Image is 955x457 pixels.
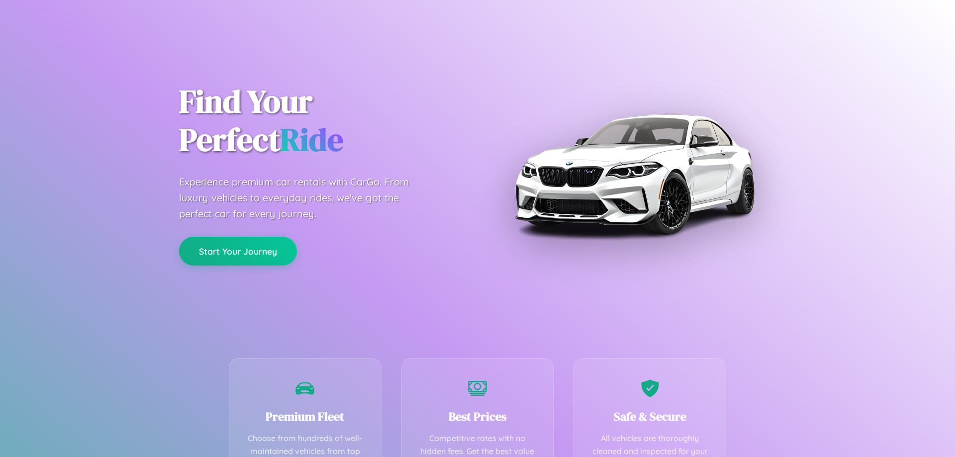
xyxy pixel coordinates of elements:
[244,408,366,425] h3: Premium Fleet
[179,174,428,222] p: Experience premium car rentals with CarGo. From luxury vehicles to everyday rides, we've got the ...
[510,50,759,298] img: Premium BMW car rental vehicle
[589,408,711,425] h3: Safe & Secure
[179,83,463,159] h1: Find Your Perfect
[179,237,297,266] button: Start Your Journey
[417,408,539,425] h3: Best Prices
[280,118,343,161] span: Ride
